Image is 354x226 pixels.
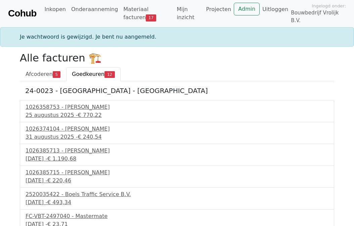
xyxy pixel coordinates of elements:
[20,52,334,64] h2: Alle facturen 🏗️
[26,133,328,141] div: 31 augustus 2025 -
[42,3,68,16] a: Inkopen
[26,147,328,163] a: 1026385713 - [PERSON_NAME][DATE] -€ 1.190,68
[312,3,346,9] span: Ingelogd onder:
[26,190,328,198] div: 2520035422 - Boels Traffic Service B.V.
[234,3,260,15] a: Admin
[26,169,328,177] div: 1026385715 - [PERSON_NAME]
[204,3,234,16] a: Projecten
[26,103,328,119] a: 1026358753 - [PERSON_NAME]25 augustus 2025 -€ 770,22
[66,67,121,81] a: Goedkeuren12
[26,177,328,185] div: [DATE] -
[121,3,174,24] a: Materiaal facturen17
[25,87,329,95] h5: 24-0023 - [GEOGRAPHIC_DATA] - [GEOGRAPHIC_DATA]
[291,9,346,25] span: Bouwbedrijf Vrolijk B.V.
[47,199,71,206] span: € 493,34
[78,134,101,140] span: € 240,54
[26,125,328,133] div: 1026374104 - [PERSON_NAME]
[16,33,338,41] div: Je wachtwoord is gewijzigd. Je bent nu aangemeld.
[260,3,291,16] a: Uitloggen
[26,190,328,207] a: 2520035422 - Boels Traffic Service B.V.[DATE] -€ 493,34
[26,111,328,119] div: 25 augustus 2025 -
[146,14,156,21] span: 17
[20,67,66,81] a: Afcoderen5
[104,71,115,78] span: 12
[47,177,71,184] span: € 220,46
[26,125,328,141] a: 1026374104 - [PERSON_NAME]31 augustus 2025 -€ 240,54
[53,71,60,78] span: 5
[26,103,328,111] div: 1026358753 - [PERSON_NAME]
[26,169,328,185] a: 1026385715 - [PERSON_NAME][DATE] -€ 220,46
[26,212,328,220] div: FC-VBT-2497040 - Mastermate
[78,112,101,118] span: € 770,22
[26,198,328,207] div: [DATE] -
[26,155,328,163] div: [DATE] -
[72,71,104,77] span: Goedkeuren
[69,3,121,16] a: Onderaanneming
[174,3,203,24] a: Mijn inzicht
[26,147,328,155] div: 1026385713 - [PERSON_NAME]
[8,5,36,21] a: Cohub
[47,155,77,162] span: € 1.190,68
[26,71,53,77] span: Afcoderen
